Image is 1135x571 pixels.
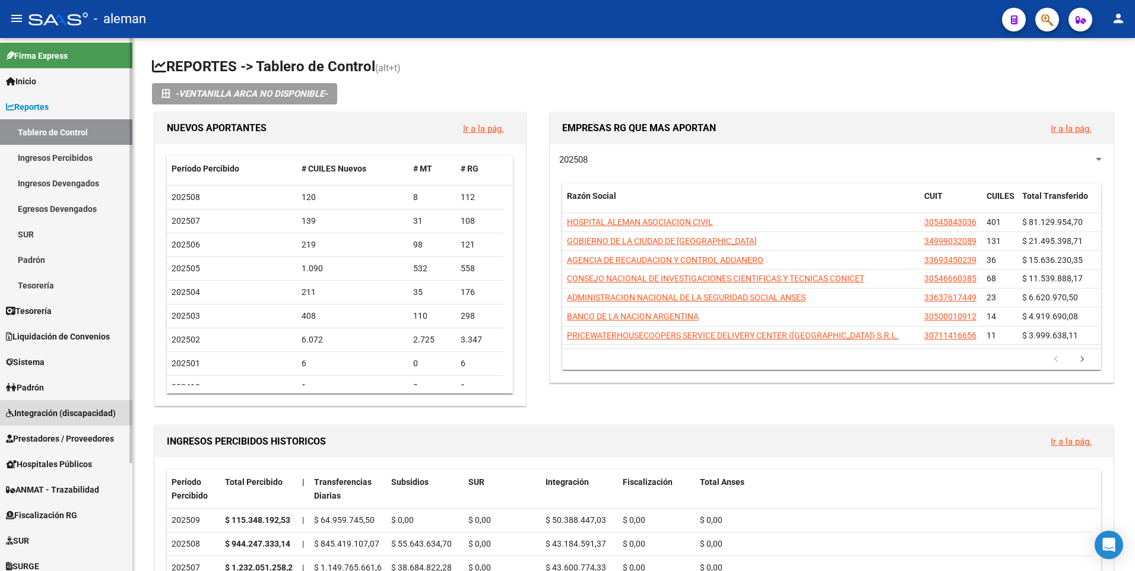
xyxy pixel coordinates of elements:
span: CONSEJO NACIONAL DE INVESTIGACIONES CIENTIFICAS Y TECNICAS CONICET [567,274,864,283]
mat-icon: menu [9,11,24,26]
span: 202501 [172,359,200,368]
div: 112 [461,191,499,204]
div: 1 [461,380,499,394]
span: Integración [546,477,589,487]
div: 1.090 [302,262,404,275]
span: $ 11.539.888,17 [1022,274,1083,283]
strong: $ 115.348.192,53 [225,515,290,525]
datatable-header-cell: Razón Social [562,183,920,223]
span: $ 15.636.230,35 [1022,255,1083,265]
span: 202502 [172,335,200,344]
span: 30711416656 [924,331,977,340]
strong: $ 944.247.333,14 [225,539,290,548]
span: EMPRESAS RG QUE MAS APORTAN [562,122,716,134]
span: $ 845.419.107,07 [314,539,379,548]
datatable-header-cell: Total Anses [695,470,1092,509]
datatable-header-cell: Período Percibido [167,470,220,509]
div: 298 [461,309,499,323]
span: Firma Express [6,49,68,62]
span: $ 0,00 [623,539,645,548]
span: BANCO DE LA NACION ARGENTINA [567,312,699,321]
span: $ 0,00 [468,515,491,525]
span: 30545843036 [924,217,977,227]
span: (alt+t) [375,62,401,74]
datatable-header-cell: # CUILES Nuevos [297,156,409,182]
span: 68 [987,274,996,283]
div: 202508 [172,537,215,551]
span: # MT [413,164,432,173]
span: 202506 [172,240,200,249]
datatable-header-cell: Fiscalización [618,470,695,509]
mat-icon: person [1111,11,1126,26]
span: 36 [987,255,996,265]
div: 6 [302,357,404,370]
span: 131 [987,236,1001,246]
a: go to next page [1071,353,1093,366]
div: 176 [461,285,499,299]
div: 6.072 [302,333,404,347]
span: $ 43.184.591,37 [546,539,606,548]
span: Período Percibido [172,477,208,500]
div: 1 [302,380,404,394]
datatable-header-cell: CUILES [982,183,1017,223]
button: Ir a la pág. [1041,430,1101,452]
datatable-header-cell: SUR [464,470,541,509]
span: Período Percibido [172,164,239,173]
datatable-header-cell: # MT [408,156,456,182]
span: NUEVOS APORTANTES [167,122,267,134]
datatable-header-cell: Período Percibido [167,156,297,182]
span: 202507 [172,216,200,226]
div: 558 [461,262,499,275]
span: ANMAT - Trazabilidad [6,483,99,496]
span: 401 [987,217,1001,227]
div: 108 [461,214,499,228]
div: 532 [413,262,451,275]
span: Liquidación de Convenios [6,330,110,343]
span: SUR [6,534,29,547]
span: 34999032089 [924,236,977,246]
span: $ 0,00 [623,515,645,525]
datatable-header-cell: | [297,470,309,509]
datatable-header-cell: # RG [456,156,503,182]
span: AGENCIA DE RECAUDACION Y CONTROL ADUANERO [567,255,763,265]
span: 202508 [559,154,588,165]
span: | [302,515,304,525]
span: $ 55.643.634,70 [391,539,452,548]
a: Ir a la pág. [463,123,504,134]
span: 33693450239 [924,255,977,265]
a: go to previous page [1045,353,1067,366]
div: Open Intercom Messenger [1095,531,1123,559]
datatable-header-cell: Total Transferido [1017,183,1101,223]
button: Ir a la pág. [1041,118,1101,139]
datatable-header-cell: Transferencias Diarias [309,470,386,509]
div: 0 [413,357,451,370]
span: 202505 [172,264,200,273]
button: Ir a la pág. [454,118,513,139]
span: | [302,477,305,487]
div: 219 [302,238,404,252]
datatable-header-cell: Subsidios [386,470,464,509]
span: CUILES [987,191,1014,201]
i: -VENTANILLA ARCA NO DISPONIBLE- [175,83,328,104]
span: ADMINISTRACION NACIONAL DE LA SEGURIDAD SOCIAL ANSES [567,293,806,302]
a: Ir a la pág. [1051,123,1092,134]
div: 139 [302,214,404,228]
span: $ 81.129.954,70 [1022,217,1083,227]
span: $ 0,00 [468,539,491,548]
span: Total Transferido [1022,191,1088,201]
span: $ 4.919.690,08 [1022,312,1078,321]
span: $ 6.620.970,50 [1022,293,1078,302]
span: 202504 [172,287,200,297]
span: Integración (discapacidad) [6,407,116,420]
span: Inicio [6,75,36,88]
div: 3.347 [461,333,499,347]
span: | [302,539,304,548]
span: 30500010912 [924,312,977,321]
span: Padrón [6,381,44,394]
span: CUIT [924,191,943,201]
span: Prestadores / Proveedores [6,432,114,445]
span: Hospitales Públicos [6,458,92,471]
div: 35 [413,285,451,299]
div: 408 [302,309,404,323]
span: 202503 [172,311,200,321]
